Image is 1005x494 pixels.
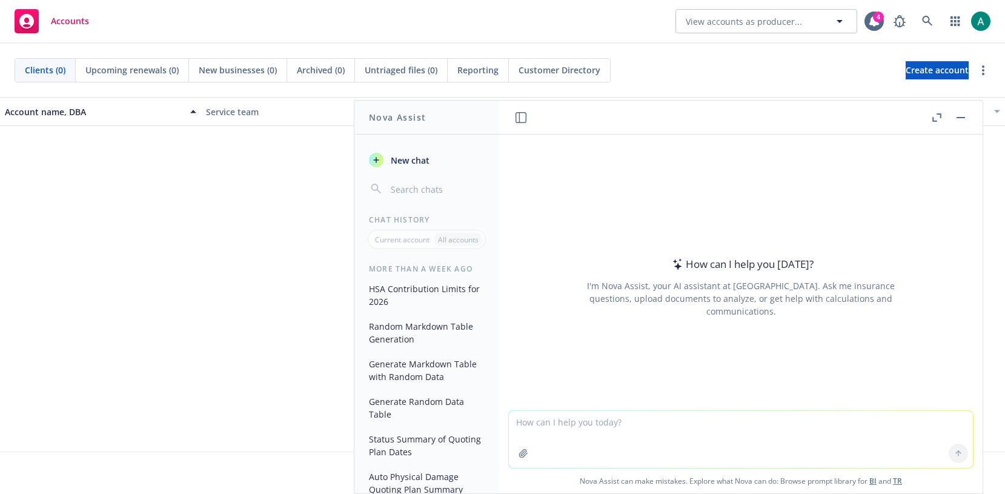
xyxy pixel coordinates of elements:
button: New chat [364,149,489,171]
input: Search chats [388,181,485,198]
a: Switch app [943,9,967,33]
span: Archived (0) [297,64,345,76]
span: Accounts [51,16,89,26]
div: Account name, DBA [5,105,183,118]
button: Active policies [402,97,603,126]
h1: Nova Assist [369,111,426,124]
span: Clients (0) [25,64,65,76]
p: All accounts [438,235,479,245]
a: Report a Bug [887,9,912,33]
a: TR [893,476,902,486]
div: How can I help you [DATE]? [669,256,814,272]
button: View accounts as producer... [675,9,857,33]
p: Current account [375,235,430,245]
span: View accounts as producer... [686,15,802,28]
button: Status Summary of Quoting Plan Dates [364,429,489,462]
button: HSA Contribution Limits for 2026 [364,279,489,312]
div: More than a week ago [354,264,499,274]
span: Untriaged files (0) [365,64,437,76]
span: Customer Directory [519,64,600,76]
a: Search [915,9,940,33]
img: photo [971,12,990,31]
a: Accounts [10,4,94,38]
span: Upcoming renewals (0) [85,64,179,76]
span: New chat [388,154,430,167]
button: Closest renewal date [804,97,1005,126]
div: I'm Nova Assist, your AI assistant at [GEOGRAPHIC_DATA]. Ask me insurance questions, upload docum... [571,279,911,318]
a: more [976,63,990,78]
div: 4 [873,12,884,22]
a: Create account [906,61,969,79]
button: Total premiums [603,97,804,126]
a: BI [869,476,877,486]
button: Generate Markdown Table with Random Data [364,354,489,387]
span: Reporting [457,64,499,76]
div: Service team [206,105,397,118]
span: Create account [906,59,969,82]
button: Service team [201,97,402,126]
span: Nova Assist can make mistakes. Explore what Nova can do: Browse prompt library for and [504,469,978,493]
div: Chat History [354,215,499,225]
span: New businesses (0) [199,64,277,76]
button: Random Markdown Table Generation [364,316,489,349]
button: Generate Random Data Table [364,392,489,424]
